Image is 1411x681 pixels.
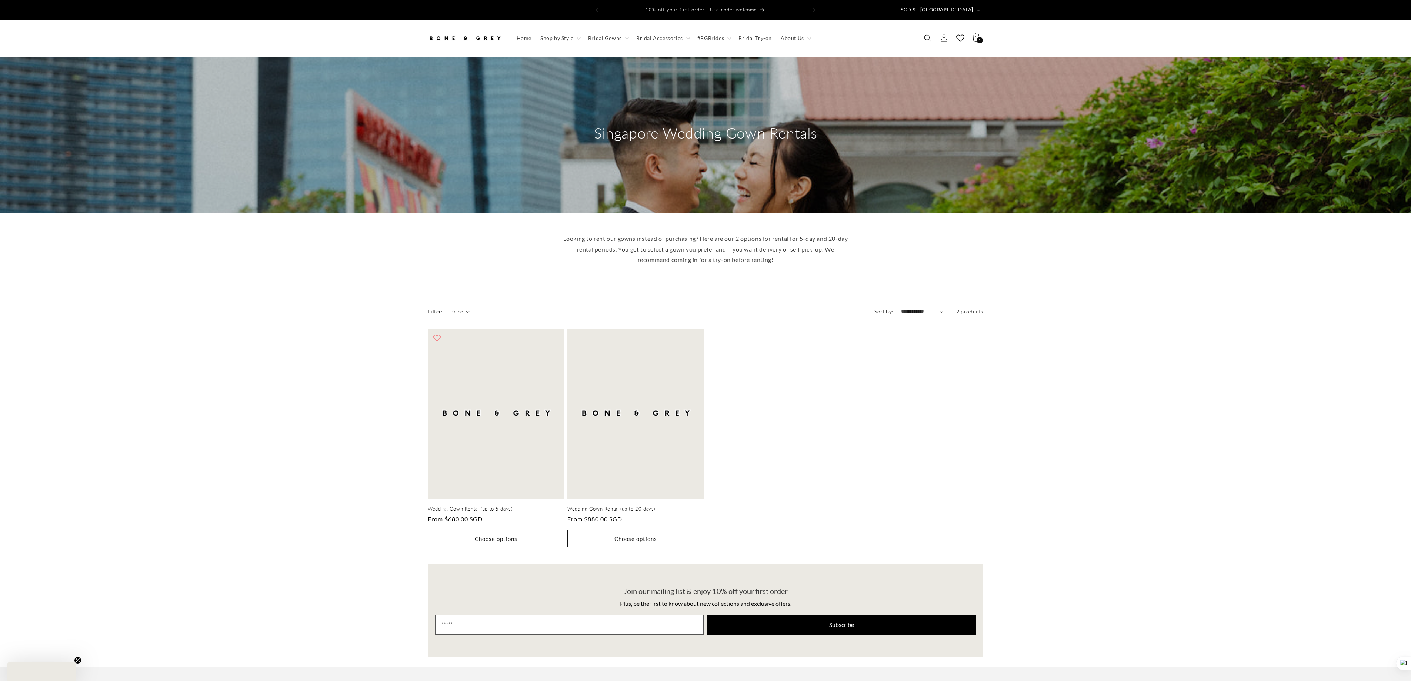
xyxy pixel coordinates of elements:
summary: About Us [776,30,814,46]
a: Bone and Grey Bridal [425,27,505,49]
button: Next announcement [806,3,822,17]
button: SGD $ | [GEOGRAPHIC_DATA] [896,3,983,17]
button: Choose options [428,530,564,547]
summary: #BGBrides [693,30,734,46]
button: Close teaser [74,657,81,664]
summary: Bridal Gowns [584,30,632,46]
span: Plus, be the first to know about new collections and exclusive offers. [620,600,791,607]
div: Close teaser [7,662,76,681]
summary: Search [920,30,936,46]
a: Bridal Try-on [734,30,776,46]
button: Subscribe [707,615,976,635]
a: Wedding Gown Rental (up to 20 days) [567,506,704,512]
label: Sort by: [874,308,893,315]
span: Bridal Gowns [588,35,622,41]
span: Bridal Accessories [636,35,683,41]
span: Join our mailing list & enjoy 10% off your first order [624,587,788,595]
span: 10% off your first order | Use code: welcome [646,7,757,13]
button: Add to wishlist [430,330,444,345]
summary: Price [450,308,470,315]
span: Bridal Try-on [738,35,772,41]
img: Bone and Grey Bridal [428,30,502,46]
span: About Us [781,35,804,41]
span: Shop by Style [540,35,574,41]
button: Previous announcement [589,3,605,17]
a: Wedding Gown Rental (up to 5 days) [428,506,564,512]
p: Looking to rent our gowns instead of purchasing? Here are our 2 options for rental for 5-day and ... [561,233,850,265]
span: 2 products [956,308,983,315]
summary: Shop by Style [536,30,584,46]
h2: Singapore Wedding Gown Rentals [594,123,817,143]
span: Home [517,35,531,41]
button: Choose options [567,530,704,547]
span: 1 [979,37,981,43]
span: Price [450,308,463,315]
input: Email [435,615,704,635]
span: #BGBrides [697,35,724,41]
a: Home [512,30,536,46]
h2: Filter: [428,308,443,315]
span: SGD $ | [GEOGRAPHIC_DATA] [901,6,973,14]
summary: Bridal Accessories [632,30,693,46]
